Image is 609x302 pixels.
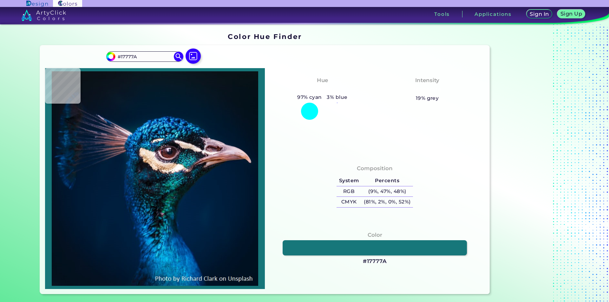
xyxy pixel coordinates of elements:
[295,93,324,101] h5: 97% cyan
[357,164,393,173] h4: Composition
[186,48,201,64] img: icon picture
[361,186,413,197] h5: (9%, 47%, 48%)
[317,76,328,85] h4: Hue
[410,86,444,93] h3: Moderate
[26,1,48,7] img: ArtyClick Design logo
[416,94,439,102] h5: 19% grey
[361,176,413,186] h5: Percents
[337,197,361,207] h5: CMYK
[415,76,439,85] h4: Intensity
[361,197,413,207] h5: (81%, 2%, 0%, 52%)
[559,10,584,18] a: Sign Up
[561,11,581,16] h5: Sign Up
[434,12,450,16] h3: Tools
[312,86,332,93] h3: Cyan
[174,52,183,61] img: icon search
[324,93,350,101] h5: 3% blue
[527,10,551,18] a: Sign In
[475,12,512,16] h3: Applications
[337,186,361,197] h5: RGB
[115,52,174,61] input: type color..
[228,32,302,41] h1: Color Hue Finder
[48,71,262,286] img: img_pavlin.jpg
[363,258,387,265] h3: #17777A
[368,230,382,240] h4: Color
[21,10,66,21] img: logo_artyclick_colors_white.svg
[337,176,361,186] h5: System
[492,30,572,297] iframe: Advertisement
[531,12,548,16] h5: Sign In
